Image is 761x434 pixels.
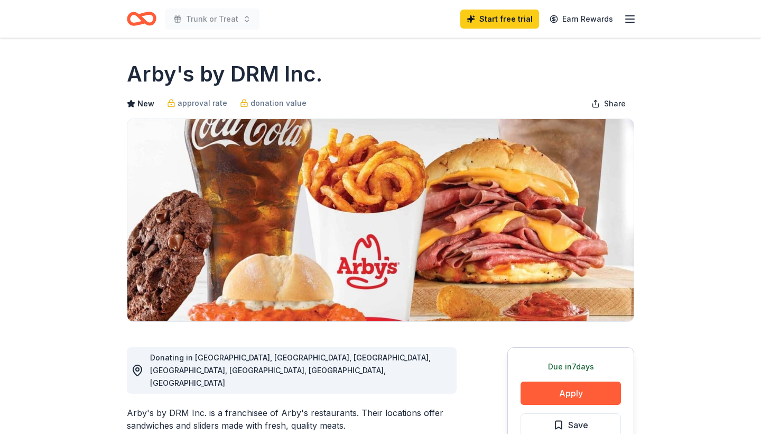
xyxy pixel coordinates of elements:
img: Image for Arby's by DRM Inc. [127,119,634,321]
a: Home [127,6,156,31]
span: donation value [250,97,307,110]
span: approval rate [178,97,227,110]
h1: Arby's by DRM Inc. [127,59,322,89]
span: Save [568,418,588,432]
div: Due in 7 days [521,360,621,373]
button: Apply [521,382,621,405]
a: donation value [240,97,307,110]
span: New [137,97,154,110]
span: Share [604,97,626,110]
span: Donating in [GEOGRAPHIC_DATA], [GEOGRAPHIC_DATA], [GEOGRAPHIC_DATA], [GEOGRAPHIC_DATA], [GEOGRAPH... [150,353,431,387]
a: approval rate [167,97,227,110]
a: Start free trial [460,10,539,29]
button: Share [583,93,634,114]
div: Arby's by DRM Inc. is a franchisee of Arby's restaurants. Their locations offer sandwiches and sl... [127,406,457,432]
a: Earn Rewards [543,10,619,29]
span: Trunk or Treat [186,13,238,25]
button: Trunk or Treat [165,8,259,30]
